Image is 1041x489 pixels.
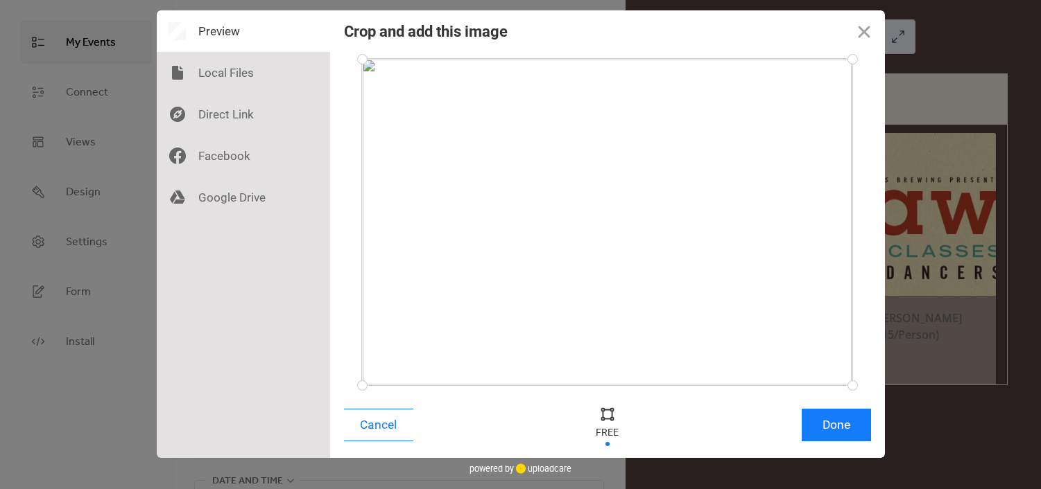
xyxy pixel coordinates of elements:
[802,409,871,441] button: Done
[344,409,413,441] button: Cancel
[843,10,885,52] button: Close
[344,23,508,40] div: Crop and add this image
[157,135,330,177] div: Facebook
[514,463,571,474] a: uploadcare
[470,458,571,479] div: powered by
[157,52,330,94] div: Local Files
[157,10,330,52] div: Preview
[157,177,330,218] div: Google Drive
[157,94,330,135] div: Direct Link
